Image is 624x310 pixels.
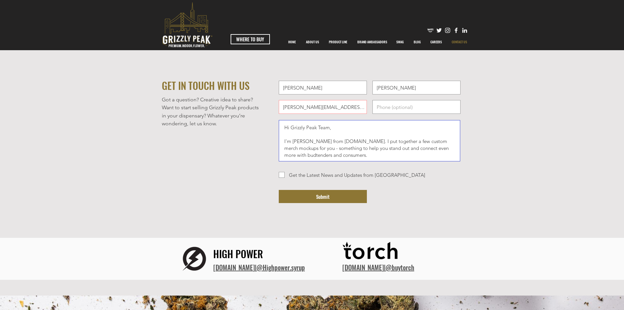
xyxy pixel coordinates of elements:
p: BRAND AMBASSADORS [354,34,390,50]
img: weedmaps [427,27,434,34]
input: First Name [279,81,367,94]
span: | [342,262,414,272]
img: logo hp.png [175,240,213,278]
input: Last Name [372,81,461,94]
p: PRODUCT LINE [326,34,350,50]
span: Submit [316,193,330,200]
svg: premium-indoor-flower [162,2,212,47]
p: BLOG [410,34,424,50]
input: Email [279,100,367,114]
a: @buytorch [386,262,414,272]
a: SWAG [391,34,409,50]
ul: Social Bar [427,27,468,34]
span: HIGH POWER [213,246,263,261]
a: BLOG [409,34,425,50]
a: HOME [283,34,301,50]
p: SWAG [393,34,407,50]
img: Likedin [461,27,468,34]
span: | [213,262,305,272]
p: ABOUT US [303,34,322,50]
a: [DOMAIN_NAME] [342,262,384,272]
p: CAREERS [427,34,445,50]
p: HOME [285,34,299,50]
img: Twitter [436,27,443,34]
button: Submit [279,190,367,203]
a: CAREERS [425,34,447,50]
span: Get the Latest News and Updates from [GEOGRAPHIC_DATA] [289,172,425,178]
a: CONTACT US [447,34,472,50]
span: Want to start selling Grizzly Peak products in your dispensary? Whatever you’re wondering, let us... [162,104,259,127]
img: Torch_Logo_BLACK.png [342,240,401,264]
img: Facebook [453,27,460,34]
div: BRAND AMBASSADORS [352,34,391,50]
input: Phone (optional) [372,100,461,114]
a: ABOUT US [301,34,324,50]
img: Instagram [444,27,451,34]
p: CONTACT US [448,34,470,50]
nav: Site [283,34,472,50]
span: GET IN TOUCH WITH US [162,78,250,93]
span: Got a question? Creative idea to share? [162,96,253,103]
span: WHERE TO BUY [236,36,264,43]
a: @Highpower.syrup [256,262,305,272]
a: PRODUCT LINE [324,34,352,50]
a: WHERE TO BUY [231,34,270,44]
textarea: Hi Grizzly Peak Team, I'm [PERSON_NAME] from [DOMAIN_NAME]. I put together a few custom merch moc... [279,120,460,161]
a: ​[DOMAIN_NAME] [213,262,255,272]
